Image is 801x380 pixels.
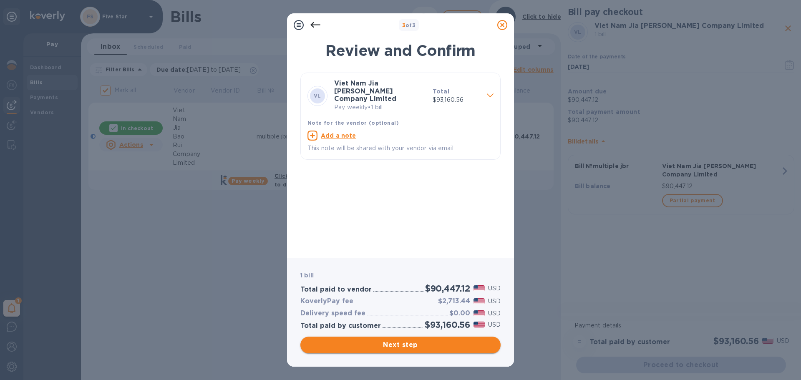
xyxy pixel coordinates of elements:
[402,22,416,28] b: of 3
[300,337,501,353] button: Next step
[314,93,321,99] b: VL
[307,144,494,153] p: This note will be shared with your vendor via email
[321,132,356,139] u: Add a note
[334,79,396,103] b: Viet Nam Jia [PERSON_NAME] Company Limited
[474,298,485,304] img: USD
[488,309,501,318] p: USD
[488,297,501,306] p: USD
[433,96,480,104] p: $93,160.56
[334,103,426,112] p: Pay weekly • 1 bill
[449,310,470,317] h3: $0.00
[300,42,501,59] h1: Review and Confirm
[438,297,470,305] h3: $2,713.44
[300,272,314,279] b: 1 bill
[488,320,501,329] p: USD
[474,285,485,291] img: USD
[425,283,470,294] h2: $90,447.12
[474,322,485,327] img: USD
[307,120,399,126] b: Note for the vendor (optional)
[425,320,470,330] h2: $93,160.56
[300,297,353,305] h3: KoverlyPay fee
[433,88,449,95] b: Total
[402,22,406,28] span: 3
[300,310,365,317] h3: Delivery speed fee
[307,80,494,153] div: VLViet Nam Jia [PERSON_NAME] Company LimitedPay weekly•1 billTotal$93,160.56Note for the vendor (...
[300,322,381,330] h3: Total paid by customer
[300,286,372,294] h3: Total paid to vendor
[488,284,501,293] p: USD
[307,340,494,350] span: Next step
[474,310,485,316] img: USD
